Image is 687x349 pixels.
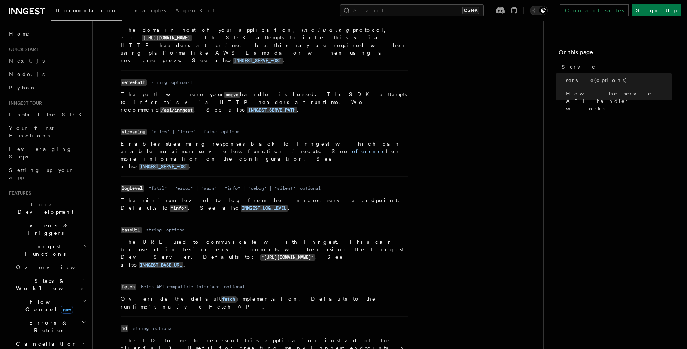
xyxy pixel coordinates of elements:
[9,58,45,64] span: Next.js
[6,201,82,216] span: Local Development
[121,295,408,310] p: Override the default implementation. Defaults to the runtime's native Fetch API.
[121,238,408,269] p: The URL used to communicate with Inngest. This can be useful in testing environments when using t...
[13,277,83,292] span: Steps & Workflows
[166,227,187,233] dd: optional
[13,298,82,313] span: Flow Control
[233,57,283,63] a: INNGEST_SERVE_HOST
[55,7,117,13] span: Documentation
[171,79,192,85] dd: optional
[562,63,596,70] span: Serve
[559,48,672,60] h4: On this page
[149,185,295,191] dd: "fatal" | "error" | "warn" | "info" | "debug" | "silent"
[153,325,174,331] dd: optional
[530,6,548,15] button: Toggle dark mode
[348,148,386,154] a: reference
[61,306,73,314] span: new
[6,219,88,240] button: Events & Triggers
[121,140,408,170] p: Enables streaming responses back to Inngest which can enable maximum serverless function timeouts...
[566,76,627,84] span: serve(options)
[51,2,122,21] a: Documentation
[13,319,81,334] span: Errors & Retries
[121,79,147,86] code: servePath
[121,91,408,114] p: The path where your handler is hosted. The SDK attempts to infer this via HTTP headers at runtime...
[6,222,82,237] span: Events & Triggers
[224,284,245,290] dd: optional
[6,46,39,52] span: Quick start
[9,71,45,77] span: Node.js
[121,185,144,192] code: logLevel
[632,4,681,16] a: Sign Up
[9,85,36,91] span: Python
[13,261,88,274] a: Overview
[6,243,81,258] span: Inngest Functions
[6,100,42,106] span: Inngest tour
[9,112,86,118] span: Install the SDK
[6,190,31,196] span: Features
[9,30,30,37] span: Home
[233,58,283,64] code: INNGEST_SERVE_HOST
[13,295,88,316] button: Flow Controlnew
[170,205,188,212] code: "info"
[224,92,240,98] code: serve
[6,142,88,163] a: Leveraging Steps
[175,7,215,13] span: AgentKit
[141,284,219,290] dd: Fetch API compatible interface
[247,107,297,113] a: INNGEST_SERVE_PATH
[121,227,142,233] code: baseUrl
[160,107,194,113] code: /api/inngest
[462,7,479,14] kbd: Ctrl+K
[139,163,189,169] a: INNGEST_SERVE_HOST
[6,108,88,121] a: Install the SDK
[6,81,88,94] a: Python
[121,129,147,135] code: streaming
[171,2,219,20] a: AgentKit
[139,164,189,170] code: INNGEST_SERVE_HOST
[146,227,162,233] dd: string
[6,54,88,67] a: Next.js
[559,60,672,73] a: Serve
[151,79,167,85] dd: string
[6,198,88,219] button: Local Development
[121,26,408,64] p: The domain host of your application, protocol, e.g. . The SDK attempts to infer this via HTTP hea...
[563,73,672,87] a: serve(options)
[241,205,288,211] a: INNGEST_LOG_LEVEL
[260,254,315,261] code: "[URL][DOMAIN_NAME]"
[6,163,88,184] a: Setting up your app
[6,27,88,40] a: Home
[122,2,171,20] a: Examples
[302,27,353,33] em: including
[300,185,321,191] dd: optional
[142,35,192,41] code: [URL][DOMAIN_NAME]
[9,146,72,160] span: Leveraging Steps
[16,264,93,270] span: Overview
[13,274,88,295] button: Steps & Workflows
[121,197,408,212] p: The minimum level to log from the Inngest serve endpoint. Defaults to . See also .
[566,90,672,112] span: How the serve API handler works
[13,340,78,348] span: Cancellation
[9,125,54,139] span: Your first Functions
[6,240,88,261] button: Inngest Functions
[6,67,88,81] a: Node.js
[133,325,149,331] dd: string
[13,316,88,337] button: Errors & Retries
[6,121,88,142] a: Your first Functions
[221,296,237,302] a: fetch
[121,325,128,332] code: id
[563,87,672,115] a: How the serve API handler works
[139,262,183,268] a: INNGEST_BASE_URL
[340,4,484,16] button: Search...Ctrl+K
[151,129,217,135] dd: "allow" | "force" | false
[221,129,242,135] dd: optional
[560,4,629,16] a: Contact sales
[121,284,136,290] code: fetch
[9,167,73,180] span: Setting up your app
[126,7,166,13] span: Examples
